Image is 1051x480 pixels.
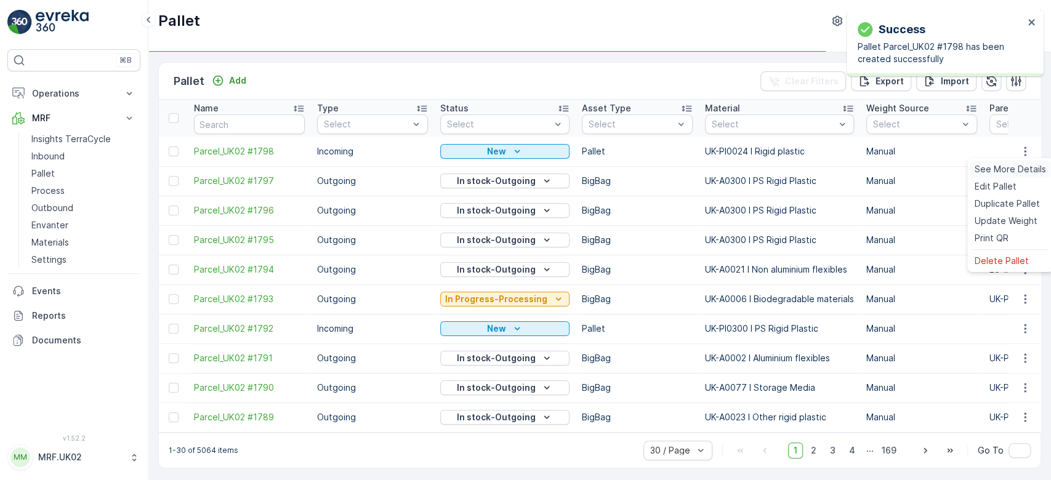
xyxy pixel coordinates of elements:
p: Outgoing [317,204,428,217]
button: In Progress-Processing [440,292,570,306]
div: Toggle Row Selected [169,324,179,334]
p: Outgoing [317,352,428,364]
p: BigBag [582,382,693,394]
div: Toggle Row Selected [169,176,179,186]
span: Parcel_UK02 #1794 [194,263,305,276]
p: Settings [31,254,66,266]
p: Events [32,285,135,297]
p: Import [941,75,969,87]
p: Outgoing [317,293,428,305]
p: Outbound [31,202,73,214]
p: Select [447,118,550,130]
p: Pallet [582,145,693,158]
div: Toggle Row Selected [169,412,179,422]
a: Insights TerraCycle [26,130,140,148]
p: In stock-Outgoing [457,352,536,364]
p: Clear Filters [785,75,839,87]
a: Inbound [26,148,140,165]
img: logo [7,10,32,34]
div: Toggle Row Selected [169,206,179,215]
a: Process [26,182,140,199]
span: Go To [978,444,1004,457]
span: Duplicate Pallet [975,198,1040,210]
p: Insights TerraCycle [31,133,111,145]
p: Manual [866,382,977,394]
p: Manual [866,263,977,276]
p: In stock-Outgoing [457,411,536,423]
a: Duplicate Pallet [970,195,1051,212]
p: BigBag [582,293,693,305]
p: UK-A0006 I Biodegradable materials [705,293,854,305]
p: New [487,322,506,335]
button: In stock-Outgoing [440,410,570,425]
p: Select [712,118,835,130]
p: Inbound [31,150,65,162]
a: Documents [7,328,140,353]
p: Manual [866,204,977,217]
p: Operations [32,87,116,100]
p: In stock-Outgoing [457,175,536,187]
p: Add [229,74,246,87]
p: Outgoing [317,382,428,394]
p: Select [873,118,958,130]
button: MRF [7,106,140,130]
a: Edit Pallet [970,178,1051,195]
div: Toggle Row Selected [169,294,179,304]
p: Status [440,102,469,114]
a: Envanter [26,217,140,234]
span: 2 [805,442,822,458]
button: Export [851,71,911,91]
button: New [440,144,570,159]
p: In Progress-Processing [445,293,547,305]
button: In stock-Outgoing [440,262,570,277]
button: Clear Filters [760,71,846,91]
p: 1-30 of 5064 items [169,446,238,455]
a: Pallet [26,165,140,182]
p: In stock-Outgoing [457,263,536,276]
button: Import [916,71,977,91]
a: Events [7,279,140,303]
p: Incoming [317,322,428,335]
p: Manual [866,145,977,158]
p: Manual [866,234,977,246]
p: UK-A0077 I Storage Media [705,382,854,394]
p: BigBag [582,234,693,246]
p: BigBag [582,175,693,187]
a: Parcel_UK02 #1796 [194,204,305,217]
a: See More Details [970,161,1051,178]
span: v 1.52.2 [7,434,140,442]
p: Pallet [31,167,55,180]
p: In stock-Outgoing [457,234,536,246]
button: Add [207,73,251,88]
span: Update Weight [975,215,1037,227]
p: Pallet [582,322,693,335]
p: UK-A0300 I PS Rigid Plastic [705,175,854,187]
a: Parcel_UK02 #1792 [194,322,305,335]
p: In stock-Outgoing [457,204,536,217]
p: Asset Type [582,102,631,114]
a: Parcel_UK02 #1790 [194,382,305,394]
p: Success [879,21,925,38]
p: ⌘B [119,55,132,65]
button: New [440,321,570,336]
p: UK-A0023 I Other rigid plastic [705,411,854,423]
span: Parcel_UK02 #1793 [194,293,305,305]
div: Toggle Row Selected [169,146,179,156]
div: MM [10,447,30,467]
a: Parcel_UK02 #1791 [194,352,305,364]
div: Toggle Row Selected [169,383,179,393]
a: Parcel_UK02 #1797 [194,175,305,187]
p: MRF.UK02 [38,451,123,463]
p: BigBag [582,204,693,217]
p: Outgoing [317,234,428,246]
a: Settings [26,251,140,268]
p: New [487,145,506,158]
span: 4 [844,442,861,458]
span: See More Details [975,163,1046,175]
button: close [1028,17,1036,29]
p: ... [866,442,874,458]
p: Manual [866,411,977,423]
button: In stock-Outgoing [440,351,570,366]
